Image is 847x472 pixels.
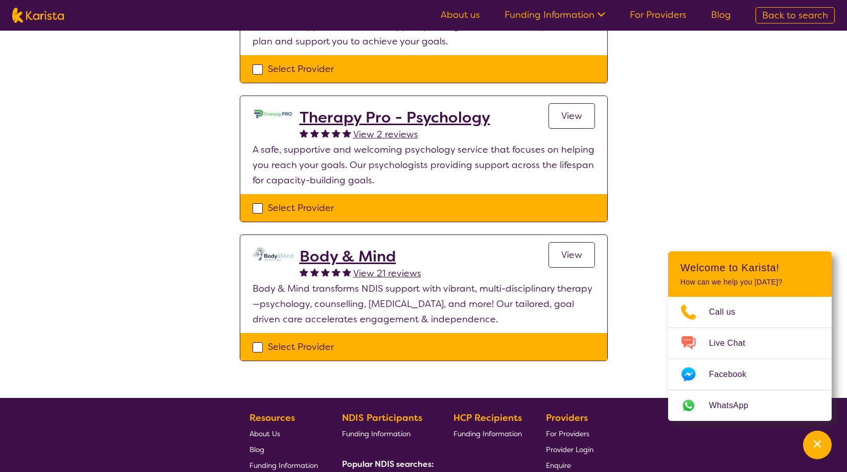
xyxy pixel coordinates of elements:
a: Blog [711,9,731,21]
img: fullstar [321,268,330,276]
span: About Us [249,429,280,438]
img: fullstar [300,129,308,137]
span: Funding Information [342,429,410,438]
a: Provider Login [546,441,593,457]
span: View 21 reviews [353,267,421,279]
img: qmpolprhjdhzpcuekzqg.svg [253,247,293,261]
a: Blog [249,441,318,457]
img: Karista logo [12,8,64,23]
img: fullstar [310,268,319,276]
img: fullstar [332,129,340,137]
span: Funding Information [453,429,522,438]
img: fullstar [342,268,351,276]
span: For Providers [546,429,589,438]
p: A safe, supportive and welcoming psychology service that focuses on helping you reach your goals.... [253,142,595,188]
img: fullstar [321,129,330,137]
b: Popular NDIS searches: [342,459,434,469]
img: fullstar [332,268,340,276]
span: View [561,249,582,261]
span: View 2 reviews [353,128,418,140]
span: Blog [249,445,264,454]
a: About Us [249,426,318,441]
button: Channel Menu [803,431,832,459]
a: View 21 reviews [353,266,421,281]
p: Body & Mind transforms NDIS support with vibrant, multi-disciplinary therapy—psychology, counsell... [253,281,595,327]
a: Body & Mind [300,247,421,266]
span: Funding Information [249,461,318,470]
a: Therapy Pro - Psychology [300,108,490,127]
span: Live Chat [709,336,758,351]
p: How can we help you [DATE]? [680,278,819,287]
a: About us [441,9,480,21]
b: NDIS Participants [342,412,422,424]
b: Resources [249,412,295,424]
img: fullstar [342,129,351,137]
span: Back to search [762,9,828,21]
img: dzo1joyl8vpkomu9m2qk.jpg [253,108,293,120]
a: View 2 reviews [353,127,418,142]
a: For Providers [546,426,593,441]
a: Back to search [756,7,835,23]
span: Call us [709,304,748,320]
a: For Providers [630,9,686,21]
span: View [561,110,582,122]
b: Providers [546,412,588,424]
ul: Choose channel [668,297,832,421]
span: Provider Login [546,445,593,454]
a: View [548,103,595,129]
a: Web link opens in a new tab. [668,390,832,421]
a: View [548,242,595,268]
span: Enquire [546,461,571,470]
a: Funding Information [342,426,430,441]
h2: Welcome to Karista! [680,262,819,274]
img: fullstar [300,268,308,276]
span: WhatsApp [709,398,761,413]
img: fullstar [310,129,319,137]
a: Funding Information [505,9,605,21]
span: Facebook [709,367,759,382]
a: Funding Information [453,426,522,441]
b: HCP Recipients [453,412,522,424]
div: Channel Menu [668,251,832,421]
